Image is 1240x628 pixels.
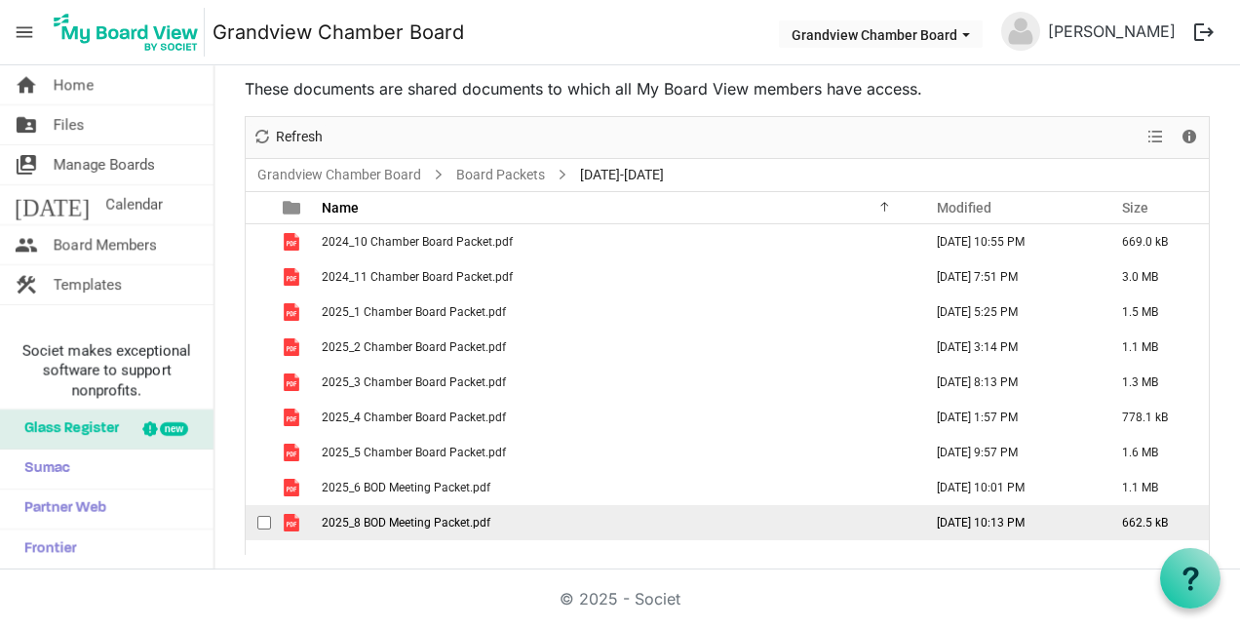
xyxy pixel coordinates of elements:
[250,125,327,149] button: Refresh
[15,450,70,489] span: Sumac
[54,105,85,144] span: Files
[1183,12,1224,53] button: logout
[322,411,506,424] span: 2025_4 Chamber Board Packet.pdf
[316,294,916,330] td: 2025_1 Chamber Board Packet.pdf is template cell column header Name
[1102,224,1209,259] td: 669.0 kB is template cell column header Size
[937,200,991,216] span: Modified
[322,446,506,459] span: 2025_5 Chamber Board Packet.pdf
[916,294,1102,330] td: January 15, 2025 5:25 PM column header Modified
[316,400,916,435] td: 2025_4 Chamber Board Packet.pdf is template cell column header Name
[1102,294,1209,330] td: 1.5 MB is template cell column header Size
[54,65,94,104] span: Home
[560,589,680,608] a: © 2025 - Societ
[916,224,1102,259] td: October 15, 2024 10:55 PM column header Modified
[916,259,1102,294] td: November 18, 2024 7:51 PM column header Modified
[54,145,155,184] span: Manage Boards
[322,270,513,284] span: 2024_11 Chamber Board Packet.pdf
[246,259,271,294] td: checkbox
[246,435,271,470] td: checkbox
[15,185,90,224] span: [DATE]
[246,330,271,365] td: checkbox
[9,341,205,400] span: Societ makes exceptional software to support nonprofits.
[6,14,43,51] span: menu
[246,224,271,259] td: checkbox
[246,294,271,330] td: checkbox
[271,330,316,365] td: is template cell column header type
[105,185,163,224] span: Calendar
[271,365,316,400] td: is template cell column header type
[1140,117,1173,158] div: View
[322,235,513,249] span: 2024_10 Chamber Board Packet.pdf
[1102,435,1209,470] td: 1.6 MB is template cell column header Size
[1102,365,1209,400] td: 1.3 MB is template cell column header Size
[160,422,188,436] div: new
[15,225,38,264] span: people
[322,516,490,530] span: 2025_8 BOD Meeting Packet.pdf
[316,259,916,294] td: 2024_11 Chamber Board Packet.pdf is template cell column header Name
[1173,117,1206,158] div: Details
[452,163,549,187] a: Board Packets
[1001,12,1040,51] img: no-profile-picture.svg
[15,65,38,104] span: home
[246,400,271,435] td: checkbox
[1102,259,1209,294] td: 3.0 MB is template cell column header Size
[15,265,38,304] span: construction
[322,200,359,216] span: Name
[15,530,77,569] span: Frontier
[15,410,119,449] span: Glass Register
[316,224,916,259] td: 2024_10 Chamber Board Packet.pdf is template cell column header Name
[1102,470,1209,505] td: 1.1 MB is template cell column header Size
[246,117,329,158] div: Refresh
[271,294,316,330] td: is template cell column header type
[48,8,205,57] img: My Board View Logo
[1040,12,1183,51] a: [PERSON_NAME]
[246,470,271,505] td: checkbox
[1102,400,1209,435] td: 778.1 kB is template cell column header Size
[316,365,916,400] td: 2025_3 Chamber Board Packet.pdf is template cell column header Name
[916,435,1102,470] td: May 13, 2025 9:57 PM column header Modified
[322,375,506,389] span: 2025_3 Chamber Board Packet.pdf
[213,13,464,52] a: Grandview Chamber Board
[54,265,122,304] span: Templates
[54,225,157,264] span: Board Members
[316,470,916,505] td: 2025_6 BOD Meeting Packet.pdf is template cell column header Name
[274,125,325,149] span: Refresh
[1102,505,1209,540] td: 662.5 kB is template cell column header Size
[316,435,916,470] td: 2025_5 Chamber Board Packet.pdf is template cell column header Name
[316,505,916,540] td: 2025_8 BOD Meeting Packet.pdf is template cell column header Name
[245,77,1210,100] p: These documents are shared documents to which all My Board View members have access.
[48,8,213,57] a: My Board View Logo
[322,305,506,319] span: 2025_1 Chamber Board Packet.pdf
[271,505,316,540] td: is template cell column header type
[916,330,1102,365] td: February 20, 2025 3:14 PM column header Modified
[253,163,425,187] a: Grandview Chamber Board
[271,224,316,259] td: is template cell column header type
[322,481,490,494] span: 2025_6 BOD Meeting Packet.pdf
[916,365,1102,400] td: March 18, 2025 8:13 PM column header Modified
[246,365,271,400] td: checkbox
[576,163,668,187] span: [DATE]-[DATE]
[916,505,1102,540] td: August 20, 2025 10:13 PM column header Modified
[322,340,506,354] span: 2025_2 Chamber Board Packet.pdf
[246,505,271,540] td: checkbox
[15,105,38,144] span: folder_shared
[271,259,316,294] td: is template cell column header type
[1102,330,1209,365] td: 1.1 MB is template cell column header Size
[271,400,316,435] td: is template cell column header type
[779,20,983,48] button: Grandview Chamber Board dropdownbutton
[916,400,1102,435] td: April 16, 2025 1:57 PM column header Modified
[1143,125,1167,149] button: View dropdownbutton
[15,490,106,529] span: Partner Web
[916,470,1102,505] td: June 17, 2025 10:01 PM column header Modified
[1122,200,1148,216] span: Size
[15,145,38,184] span: switch_account
[1177,125,1203,149] button: Details
[271,435,316,470] td: is template cell column header type
[316,330,916,365] td: 2025_2 Chamber Board Packet.pdf is template cell column header Name
[271,470,316,505] td: is template cell column header type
